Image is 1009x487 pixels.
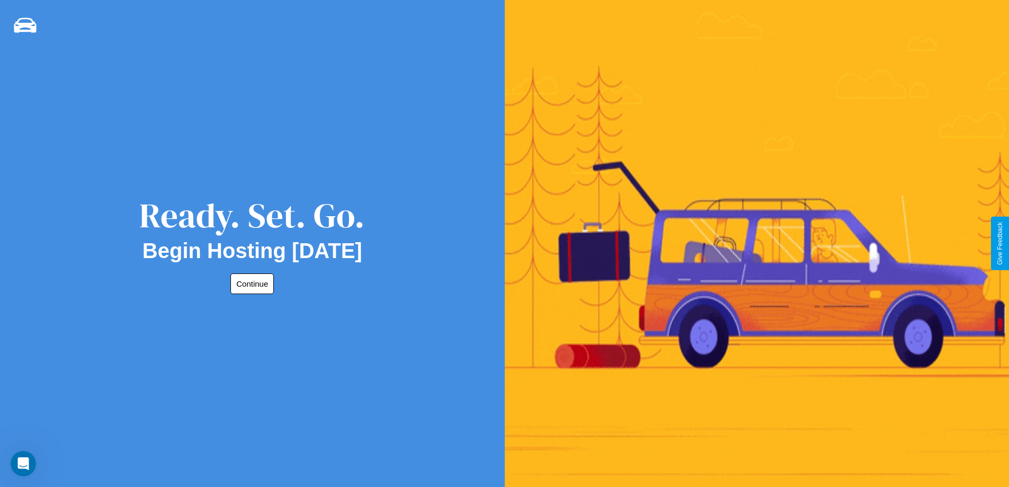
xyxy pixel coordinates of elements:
iframe: Intercom live chat [11,451,36,476]
h2: Begin Hosting [DATE] [142,239,362,263]
div: Ready. Set. Go. [139,192,365,239]
div: Give Feedback [996,222,1004,265]
button: Continue [230,273,274,294]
